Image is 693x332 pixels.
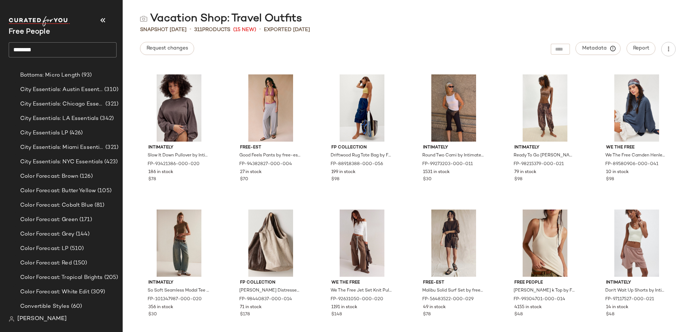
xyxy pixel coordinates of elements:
span: Current Company Name [9,28,50,36]
span: (426) [68,129,83,137]
span: Intimately [514,145,576,151]
span: 1531 in stock [423,169,450,176]
span: $70 [240,176,248,183]
img: cfy_white_logo.C9jOOHJF.svg [9,16,70,26]
span: City Essentials: NYC Essentials [20,158,103,166]
span: (171) [78,216,92,224]
span: FP-99273203-000-011 [422,161,473,168]
span: FP-94382827-000-004 [239,161,292,168]
span: $30 [423,176,432,183]
span: Free People [514,280,576,286]
span: City Essentials: Chicago Essentials [20,100,104,108]
span: 311 [194,27,202,33]
span: 199 in stock [331,169,356,176]
span: 1191 in stock [331,304,357,311]
span: So Soft Seamless Modal Tee by Intimately at Free People in Brown, Size: XS/S [148,288,209,294]
span: FP-89580906-000-041 [605,161,658,168]
span: FP-98215379-000-021 [514,161,564,168]
span: Color Forecast: White Edit [20,288,90,296]
span: Slow It Down Pullover by Intimately at Free People in Brown, Size: S [148,152,209,159]
span: [PERSON_NAME] k Top by Free People in Tan, Size: XS [514,288,575,294]
img: svg%3e [140,15,147,22]
span: City Essentials: Austin Essentials [20,86,103,94]
span: Request changes [146,46,188,51]
span: (423) [103,158,118,166]
span: $98 [606,176,614,183]
img: svg%3e [9,316,14,322]
span: Color Forecast: Butter Yellow [20,187,96,195]
button: Report [627,42,655,55]
span: We The Free Camden Henley Sweatshirt at Free People in Blue, Size: L [605,152,667,159]
span: 71 in stock [240,304,262,311]
img: 98440837_014_0 [234,210,307,277]
span: Intimately [148,280,210,286]
span: (321) [104,100,118,108]
span: 14 in stock [606,304,628,311]
span: free-est [240,145,301,151]
span: (342) [99,115,114,123]
span: $30 [148,311,157,318]
span: FP-92631050-000-020 [331,296,383,303]
span: (93) [80,71,92,79]
span: $78 [148,176,156,183]
span: FP-97117527-000-021 [605,296,654,303]
span: Round Two Cami by Intimately at Free People in White, Size: XS/S [422,152,484,159]
span: FP-99304701-000-014 [514,296,565,303]
span: Report [633,46,649,51]
span: [PERSON_NAME] [17,315,67,323]
span: Driftwood Rug Tote Bag by Free People in Purple [331,152,392,159]
span: • [259,25,261,34]
span: $48 [514,311,523,318]
span: 356 in stock [148,304,173,311]
span: (144) [74,230,90,238]
span: 27 in stock [240,169,262,176]
span: • [189,25,191,34]
span: $178 [240,311,250,318]
img: 89580906_041_a [600,74,673,142]
div: Vacation Shop: Travel Outfits [140,12,302,26]
span: Intimately [148,145,210,151]
span: Good Feels Pants by free-est at Free People in Grey, Size: L [239,152,301,159]
span: City Essentials: LA Essentials [20,115,99,123]
span: FP-88918388-000-056 [331,161,383,168]
span: FP-56483522-000-029 [422,296,474,303]
span: Snapshot [DATE] [140,26,187,34]
span: Color Forecast: Tropical Brights [20,273,103,282]
span: (150) [72,259,87,267]
img: 99273203_011_0 [417,74,490,142]
span: 49 in stock [423,304,446,311]
span: (60) [70,302,82,311]
img: 94382827_004_a [234,74,307,142]
button: Request changes [140,42,194,55]
span: Color Forecast: Grey [20,230,74,238]
span: FP-101347987-000-020 [148,296,202,303]
span: 4155 in stock [514,304,542,311]
p: Exported [DATE] [264,26,310,34]
span: free-est [423,280,484,286]
span: Convertible Styles [20,302,70,311]
span: Malibu Solid Surf Set by free-est at Free People in Brown, Size: XS [422,288,484,294]
img: 99304701_014_a [509,210,581,277]
span: We The Free Jet Set Knit Pull-On Pants at Free People in Brown, Size: S [331,288,392,294]
span: (15 New) [233,26,256,34]
span: Don't Wait Up Shorts by Intimately at Free People in Brown, Size: XS [605,288,667,294]
span: $98 [331,176,339,183]
span: (510) [69,245,84,253]
span: Color Forecast: LP [20,245,69,253]
span: Color Forecast: Cobalt Blue [20,201,93,210]
img: 98215379_021_a [509,74,581,142]
span: Ready To Go [PERSON_NAME] Pants by Intimately at Free People in Brown, Size: M [514,152,575,159]
span: $98 [514,176,522,183]
span: We The Free [606,145,667,151]
span: Color Forecast: Green [20,216,78,224]
div: Products [194,26,230,34]
img: 56483522_029_0 [417,210,490,277]
span: City Essentials LP [20,129,68,137]
span: FP-98440837-000-014 [239,296,292,303]
span: [PERSON_NAME] Distressed Slouchy Bag by Free People in White [239,288,301,294]
span: FP Collection [240,280,301,286]
span: City Essentials: Miami Essentials [20,143,104,152]
span: Bottoms: Micro Length [20,71,80,79]
span: (321) [104,143,118,152]
span: FP-93421386-000-020 [148,161,200,168]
